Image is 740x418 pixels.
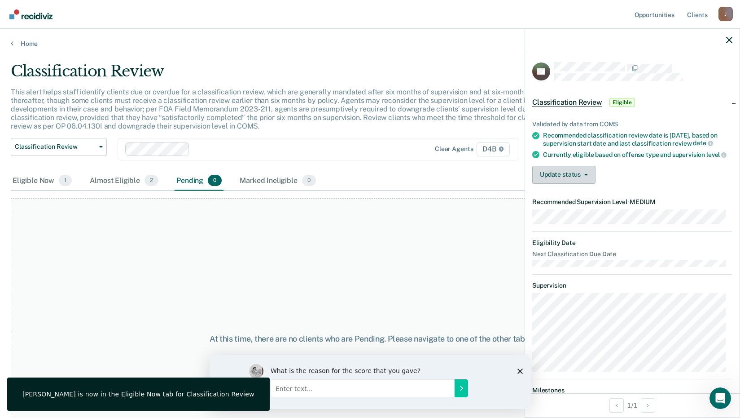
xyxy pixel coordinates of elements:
span: Classification Review [15,143,96,151]
dt: Supervision [532,282,732,289]
div: Classification ReviewEligible [525,88,740,117]
span: 2 [144,175,158,187]
span: date [693,139,713,147]
div: Pending [175,171,223,191]
iframe: Survey by Kim from Recidiviz [210,355,531,409]
div: Eligible Now [11,171,74,191]
div: 1 / 1 [525,393,740,417]
span: level [706,151,727,158]
div: [PERSON_NAME] is now in the Eligible Now tab for Classification Review [22,390,254,398]
dt: Eligibility Date [532,239,732,247]
span: D4B [477,142,509,156]
span: Classification Review [532,98,602,107]
div: At this time, there are no clients who are Pending. Please navigate to one of the other tabs. [191,334,550,344]
div: Validated by data from COMS [532,120,732,128]
dt: Recommended Supervision Level MEDIUM [532,198,732,206]
button: Update status [532,166,596,184]
span: • [627,198,630,205]
div: J [718,7,733,21]
button: Profile dropdown button [718,7,733,21]
div: Currently eligible based on offense type and supervision [543,151,732,159]
img: Recidiviz [9,9,53,19]
a: Home [11,40,729,48]
div: Clear agents [435,145,473,153]
span: 0 [208,175,222,187]
div: Recommended classification review date is [DATE], based on supervision start date and last classi... [543,132,732,147]
div: Marked Ineligible [238,171,318,191]
div: Classification Review [11,62,566,88]
button: Previous Opportunity [609,398,624,413]
span: 1 [59,175,72,187]
span: Eligible [609,98,635,107]
span: 0 [302,175,316,187]
dt: Next Classification Due Date [532,250,732,258]
div: Almost Eligible [88,171,160,191]
button: Next Opportunity [641,398,655,413]
p: This alert helps staff identify clients due or overdue for a classification review, which are gen... [11,88,561,131]
iframe: Intercom live chat [709,387,731,409]
dt: Milestones [532,387,732,394]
